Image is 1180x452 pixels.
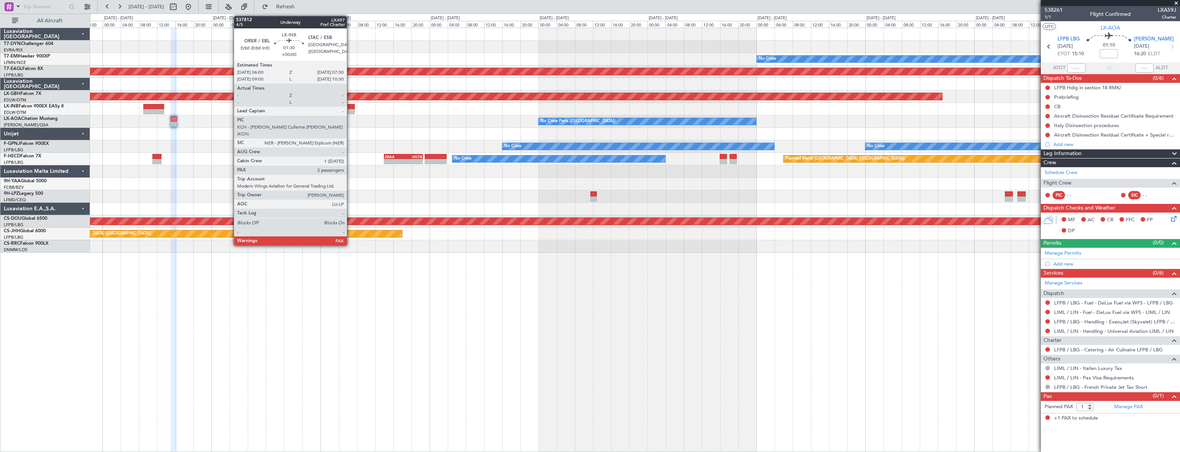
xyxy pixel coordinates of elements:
span: LX-AOA [4,116,21,121]
a: CS-DOUGlobal 6500 [4,216,47,221]
span: LXA59J [1158,6,1176,14]
span: Dispatch Checks and Weather [1043,204,1115,213]
a: LFMD/CEQ [4,197,26,203]
a: LFPB/LBG [4,235,23,240]
div: 12:00 [484,21,502,28]
div: 00:00 [975,21,993,28]
div: Aircraft Disinsection Residual Certificate Requirement [1054,113,1174,119]
div: No Crew [759,53,776,65]
span: 16:20 [1134,50,1146,58]
span: Crew [1043,158,1056,167]
div: 08:00 [793,21,811,28]
div: 12:00 [702,21,720,28]
span: (0/6) [1153,269,1164,277]
div: 20:00 [629,21,647,28]
button: All Aircraft [8,15,82,27]
a: LX-INBFalcon 900EX EASy II [4,104,64,109]
a: [PERSON_NAME]/QSA [4,122,48,128]
a: LIML / LIN - Handling - Universal Aviation LIML / LIN [1054,328,1174,334]
a: Schedule Crew [1045,169,1078,177]
div: Planned Maint [GEOGRAPHIC_DATA] ([GEOGRAPHIC_DATA]) [32,228,151,239]
span: (0/1) [1153,392,1164,400]
div: [DATE] - [DATE] [866,15,896,22]
div: Planned Maint [GEOGRAPHIC_DATA] ([GEOGRAPHIC_DATA]) [786,153,905,165]
div: 04:00 [993,21,1011,28]
span: CS-JHH [4,229,20,233]
span: F-HECD [4,154,20,158]
div: 12:00 [157,21,175,28]
span: [DATE] [1057,43,1073,50]
span: [DATE] - [DATE] [129,3,164,10]
div: 00:00 [212,21,230,28]
div: 12:00 [920,21,938,28]
div: - [403,159,422,164]
div: 20:00 [520,21,539,28]
a: CS-RRCFalcon 900LX [4,241,48,246]
span: 9H-YAA [4,179,21,183]
input: Trip Number [23,1,67,12]
a: LFPB/LBG [4,147,23,153]
div: No Crew [454,153,472,165]
span: All Aircraft [20,18,80,23]
span: 538261 [1045,6,1063,14]
button: UTC [1043,23,1056,30]
a: CS-JHHGlobal 6000 [4,229,46,233]
a: T7-EMIHawker 900XP [4,54,50,59]
span: T7-EAGL [4,67,22,71]
span: 15:10 [1072,50,1084,58]
div: - - [1143,192,1160,199]
div: 08:00 [248,21,266,28]
div: [DATE] - [DATE] [322,15,351,22]
a: F-GPNJFalcon 900EX [4,141,49,146]
a: LFPB/LBG [4,72,23,78]
div: 08:00 [684,21,702,28]
a: T7-DYNChallenger 604 [4,42,53,46]
span: Services [1043,269,1063,278]
a: LFPB/LBG [4,222,23,228]
span: Permits [1043,239,1061,248]
span: ELDT [1148,50,1160,58]
a: LFPB / LBG - French Private Jet Tax Short [1054,384,1147,390]
span: (0/6) [1153,74,1164,82]
span: ALDT [1155,64,1168,72]
div: 16:00 [720,21,738,28]
span: Flight Crew [1043,179,1071,188]
span: LFPB LBG [1057,36,1080,43]
span: FP [1147,216,1153,224]
span: Refresh [270,4,301,9]
div: 16:00 [829,21,847,28]
span: Charter [1043,336,1062,345]
span: DP [1068,227,1075,235]
a: LIML / LIN - Italian Luxury Tax [1054,365,1122,371]
a: T7-EAGLFalcon 8X [4,67,43,71]
div: 20:00 [411,21,430,28]
div: 00:00 [103,21,121,28]
a: Manage Services [1045,280,1082,287]
div: 16:00 [938,21,956,28]
a: FCBB/BZV [4,185,24,190]
a: LFPB / LBG - Fuel - DeLux Fuel via WFS - LFPB / LBG [1054,300,1173,306]
a: LFPB/LBG [4,160,23,165]
div: [DATE] - [DATE] [431,15,460,22]
div: [DATE] - [DATE] [649,15,678,22]
div: [DATE] - [DATE] [976,15,1005,22]
div: 20:00 [847,21,865,28]
span: CR [1107,216,1113,224]
div: 16:00 [175,21,194,28]
div: 04:00 [230,21,248,28]
div: 00:00 [430,21,448,28]
span: CS-DOU [4,216,22,221]
span: Leg Information [1043,149,1082,158]
div: 08:00 [902,21,920,28]
div: 16:00 [611,21,629,28]
a: LFMN/NCE [4,60,26,65]
span: [DATE] [1134,43,1149,50]
span: LX-AOA [1101,24,1120,32]
a: LFPB / LBG - Handling - ExecuJet (Skyvalet) LFPB / LBG [1054,318,1176,325]
div: 16:00 [393,21,411,28]
div: SIC [1128,191,1141,199]
div: Prebriefing [1054,94,1079,100]
div: 12:00 [375,21,393,28]
div: 20:00 [956,21,975,28]
span: Pax [1043,392,1052,401]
